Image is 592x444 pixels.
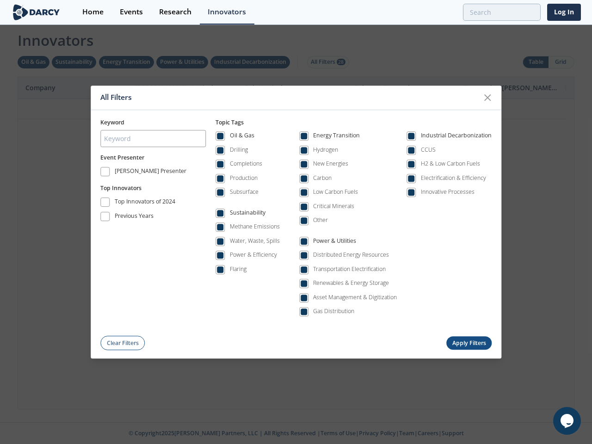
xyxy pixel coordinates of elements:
[115,212,154,223] div: Previous Years
[313,216,328,225] div: Other
[547,4,581,21] a: Log In
[115,197,175,209] div: Top Innovators of 2024
[463,4,541,21] input: Advanced Search
[230,174,258,182] div: Production
[313,160,348,168] div: New Energies
[82,8,104,16] div: Home
[313,132,360,143] div: Energy Transition
[313,308,354,316] div: Gas Distribution
[159,8,191,16] div: Research
[11,4,62,20] img: logo-wide.svg
[100,336,145,351] button: Clear Filters
[230,223,280,231] div: Methane Emissions
[230,146,248,154] div: Drilling
[313,188,358,197] div: Low Carbon Fuels
[421,160,480,168] div: H2 & Low Carbon Fuels
[230,132,254,143] div: Oil & Gas
[313,146,338,154] div: Hydrogen
[421,174,486,182] div: Electrification & Efficiency
[230,160,262,168] div: Completions
[446,337,492,350] button: Apply Filters
[230,265,247,273] div: Flaring
[100,154,144,161] span: Event Presenter
[421,146,436,154] div: CCUS
[313,293,397,302] div: Asset Management & Digitization
[120,8,143,16] div: Events
[230,188,259,197] div: Subsurface
[230,237,280,245] div: Water, Waste, Spills
[216,118,244,126] span: Topic Tags
[553,407,583,435] iframe: chat widget
[313,265,386,273] div: Transportation Electrification
[100,89,479,106] div: All Filters
[313,237,356,248] div: Power & Utilities
[100,118,124,126] span: Keyword
[100,130,206,147] input: Keyword
[115,167,186,178] div: [PERSON_NAME] Presenter
[230,251,277,259] div: Power & Efficiency
[100,154,144,162] button: Event Presenter
[208,8,246,16] div: Innovators
[313,174,332,182] div: Carbon
[313,202,354,210] div: Critical Minerals
[421,188,475,197] div: Innovative Processes
[313,251,389,259] div: Distributed Energy Resources
[230,209,265,220] div: Sustainability
[313,279,389,288] div: Renewables & Energy Storage
[421,132,492,143] div: Industrial Decarbonization
[100,184,142,192] button: Top Innovators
